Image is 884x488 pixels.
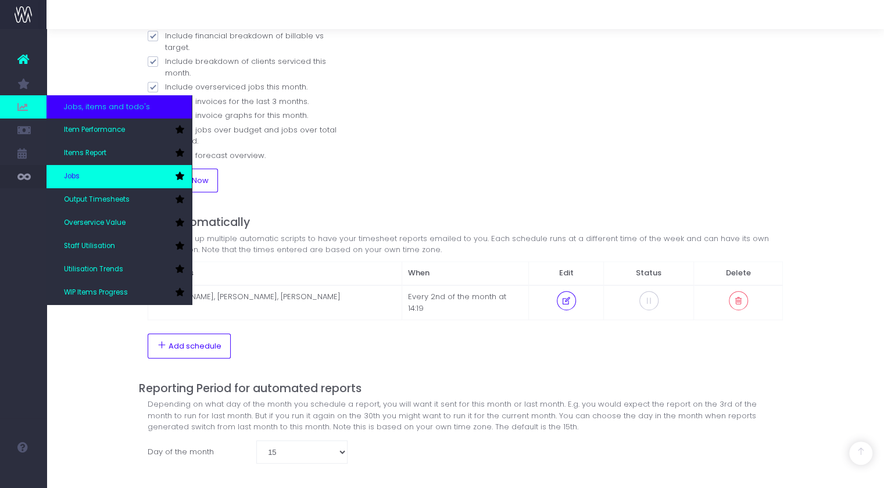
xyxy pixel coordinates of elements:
[139,216,792,229] h4: Send Automatically
[64,195,130,205] span: Output Timesheets
[46,119,192,142] a: Item Performance
[64,288,128,298] span: WIP Items Progress
[64,241,115,252] span: Staff Utilisation
[529,261,604,285] th: Edit
[46,211,192,235] a: Overservice Value
[46,281,192,304] a: WIP Items Progress
[148,261,402,285] th: Recipients
[603,261,693,285] th: Status
[139,440,248,464] label: Day of the month
[64,264,123,275] span: Utilisation Trends
[64,101,150,113] span: Jobs, items and todo's
[64,171,80,182] span: Jobs
[148,333,231,358] button: Add schedule
[64,148,106,159] span: Items Report
[46,142,192,165] a: Items Report
[64,125,125,135] span: Item Performance
[148,150,348,162] label: Include forecast overview.
[169,342,221,351] span: Add schedule
[148,124,348,147] label: Include jobs over budget and jobs over total planned.
[148,56,348,78] label: Include breakdown of clients serviced this month.
[148,30,348,53] label: Include financial breakdown of billable vs target.
[148,96,348,107] label: Include invoices for the last 3 months.
[64,218,126,228] span: Overservice Value
[15,465,32,482] img: images/default_profile_image.png
[148,81,348,93] label: Include overserviced jobs this month.
[46,188,192,211] a: Output Timesheets
[402,285,528,320] td: Every 2nd of the month at 14:19
[694,261,783,285] th: Delete
[402,261,528,285] th: When
[148,233,783,256] div: You can set up multiple automatic scripts to have your timesheet reports emailed to you. Each sch...
[46,235,192,258] a: Staff Utilisation
[148,110,348,121] label: Include invoice graphs for this month.
[148,285,402,320] td: [PERSON_NAME], [PERSON_NAME], [PERSON_NAME]
[139,382,792,395] h4: Reporting Period for automated reports
[46,165,192,188] a: Jobs
[148,399,783,433] div: Depending on what day of the month you schedule a report, you will want it sent for this month or...
[46,258,192,281] a: Utilisation Trends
